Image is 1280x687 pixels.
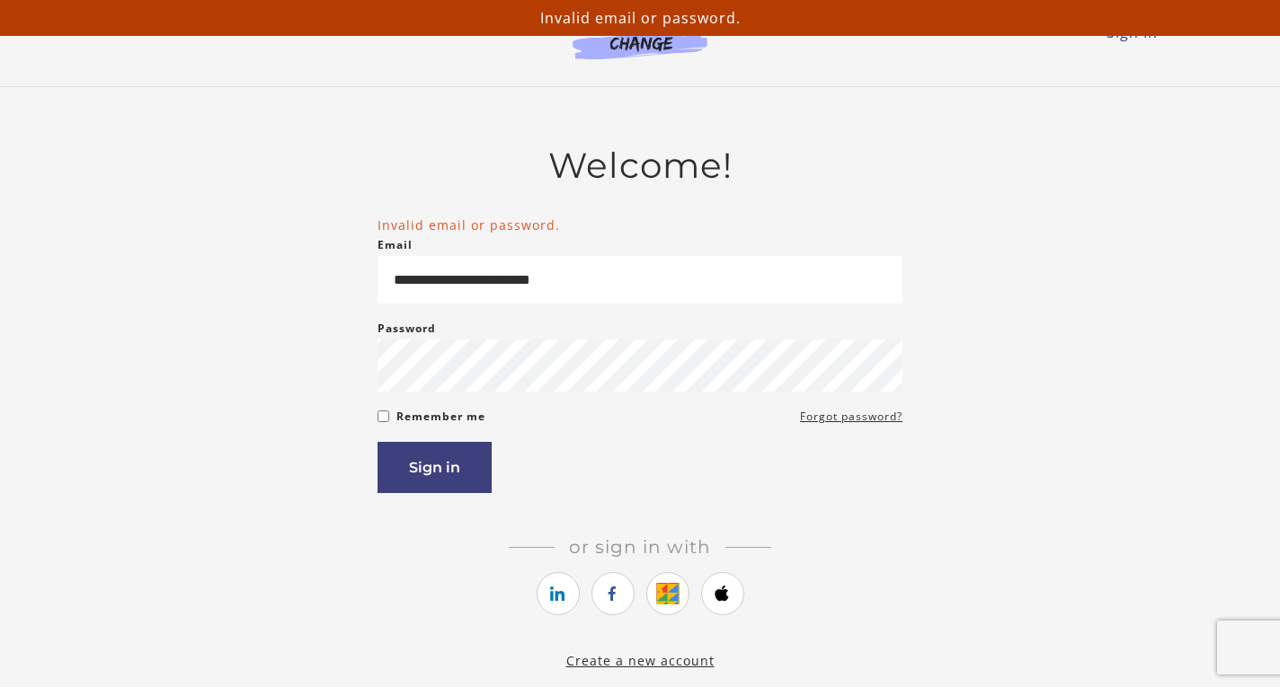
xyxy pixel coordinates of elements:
a: Create a new account [566,652,715,669]
a: Forgot password? [800,406,902,427]
h2: Welcome! [378,145,902,187]
a: https://courses.thinkific.com/users/auth/linkedin?ss%5Breferral%5D=&ss%5Buser_return_to%5D=&ss%5B... [537,572,580,615]
img: Agents of Change Logo [554,18,726,59]
li: Invalid email or password. [378,216,902,234]
a: https://courses.thinkific.com/users/auth/apple?ss%5Breferral%5D=&ss%5Buser_return_to%5D=&ss%5Bvis... [701,572,744,615]
label: Password [378,318,436,339]
label: Remember me [396,406,485,427]
a: https://courses.thinkific.com/users/auth/google?ss%5Breferral%5D=&ss%5Buser_return_to%5D=&ss%5Bvi... [646,572,689,615]
p: Invalid email or password. [7,7,1273,29]
button: Sign in [378,442,492,493]
a: https://courses.thinkific.com/users/auth/facebook?ss%5Breferral%5D=&ss%5Buser_return_to%5D=&ss%5B... [591,572,635,615]
span: Or sign in with [555,536,725,558]
label: Email [378,234,413,256]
